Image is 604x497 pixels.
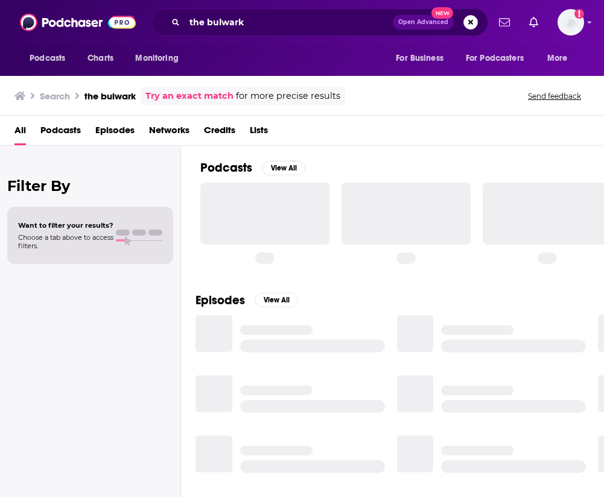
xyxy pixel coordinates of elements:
[7,177,173,195] h2: Filter By
[466,50,524,67] span: For Podcasters
[20,11,136,34] img: Podchaser - Follow, Share and Rate Podcasts
[84,90,136,102] h3: the bulwark
[250,120,268,145] a: Lists
[387,47,459,70] button: open menu
[524,91,585,101] button: Send feedback
[558,9,584,36] span: Logged in as ereardon
[255,293,298,307] button: View All
[14,120,26,145] a: All
[196,293,245,308] h2: Episodes
[30,50,65,67] span: Podcasts
[431,7,453,19] span: New
[200,160,305,175] a: PodcastsView All
[393,15,454,30] button: Open AdvancedNew
[151,8,488,36] div: Search podcasts, credits, & more...
[135,50,178,67] span: Monitoring
[558,9,584,36] img: User Profile
[524,12,543,33] a: Show notifications dropdown
[18,233,113,250] span: Choose a tab above to access filters.
[40,120,81,145] a: Podcasts
[21,47,81,70] button: open menu
[204,120,235,145] a: Credits
[547,50,568,67] span: More
[200,160,252,175] h2: Podcasts
[396,50,443,67] span: For Business
[87,50,113,67] span: Charts
[236,89,340,103] span: for more precise results
[185,13,393,32] input: Search podcasts, credits, & more...
[149,120,189,145] a: Networks
[40,90,70,102] h3: Search
[80,47,121,70] a: Charts
[539,47,583,70] button: open menu
[558,9,584,36] button: Show profile menu
[127,47,194,70] button: open menu
[18,221,113,230] span: Want to filter your results?
[145,89,234,103] a: Try an exact match
[95,120,135,145] a: Episodes
[262,161,305,175] button: View All
[196,293,298,308] a: EpisodesView All
[574,9,584,19] svg: Add a profile image
[398,19,448,25] span: Open Advanced
[494,12,515,33] a: Show notifications dropdown
[458,47,541,70] button: open menu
